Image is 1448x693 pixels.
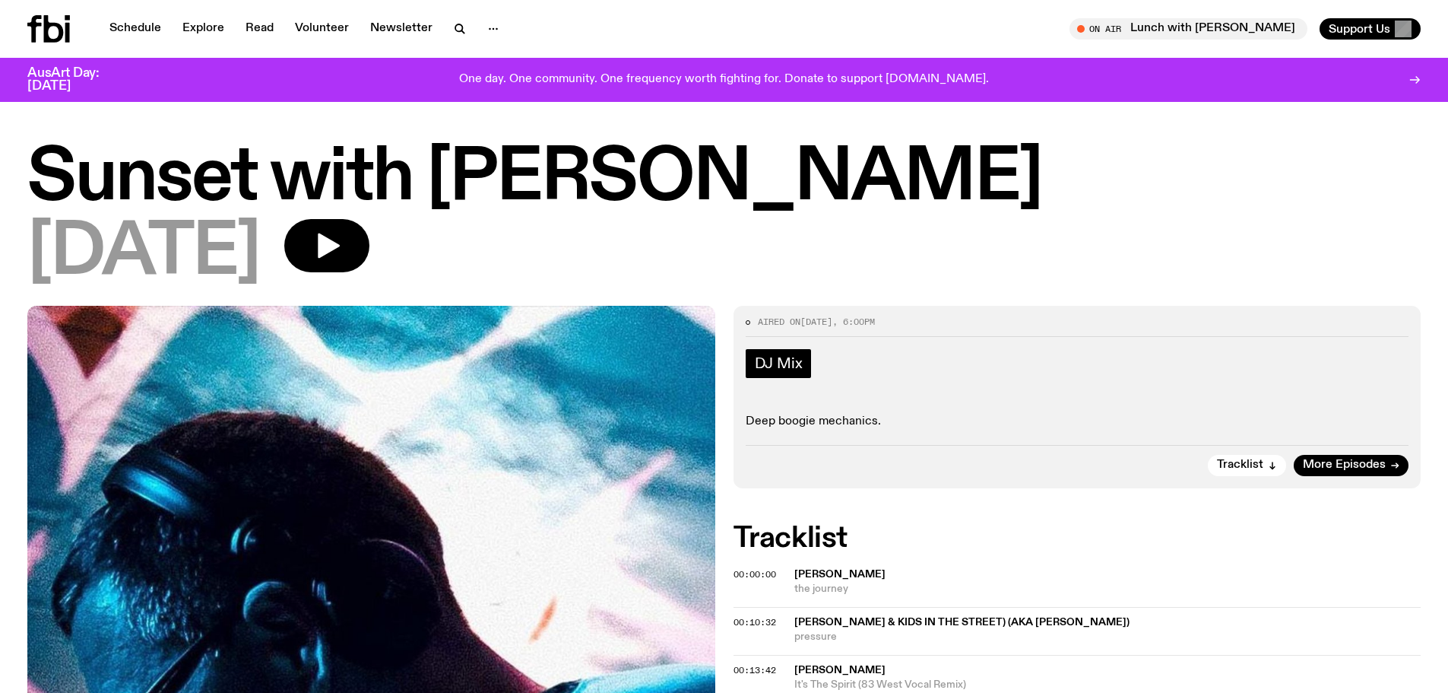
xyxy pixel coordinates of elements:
button: 00:13:42 [734,666,776,675]
a: DJ Mix [746,349,812,378]
span: the journey [794,582,1421,596]
span: [PERSON_NAME] [794,569,886,580]
span: [PERSON_NAME] & Kids in the Street) (aka [PERSON_NAME]) [794,617,1130,628]
p: One day. One community. One frequency worth fighting for. Donate to support [DOMAIN_NAME]. [459,73,989,87]
span: [PERSON_NAME] [794,665,886,676]
span: Support Us [1329,22,1390,36]
span: 00:00:00 [734,568,776,580]
button: Tracklist [1208,455,1286,476]
a: Read [236,18,283,40]
span: pressure [794,630,1421,644]
button: On AirLunch with [PERSON_NAME] [1069,18,1307,40]
h1: Sunset with [PERSON_NAME] [27,145,1421,213]
a: More Episodes [1294,455,1408,476]
a: Explore [173,18,233,40]
a: Newsletter [361,18,442,40]
span: [DATE] [27,219,260,288]
button: 00:00:00 [734,571,776,579]
h2: Tracklist [734,525,1421,552]
span: Aired on [758,316,800,328]
span: DJ Mix [755,355,803,372]
button: Support Us [1320,18,1421,40]
h3: AusArt Day: [DATE] [27,67,125,93]
span: , 6:00pm [832,316,875,328]
a: Schedule [100,18,170,40]
span: [DATE] [800,316,832,328]
span: More Episodes [1303,459,1386,471]
span: Tracklist [1217,459,1263,471]
button: 00:10:32 [734,618,776,627]
p: Deep boogie mechanics. [746,415,1409,429]
span: It's The Spirit (83 West Vocal Remix) [794,678,1421,692]
span: 00:10:32 [734,616,776,628]
span: 00:13:42 [734,664,776,676]
a: Volunteer [286,18,358,40]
